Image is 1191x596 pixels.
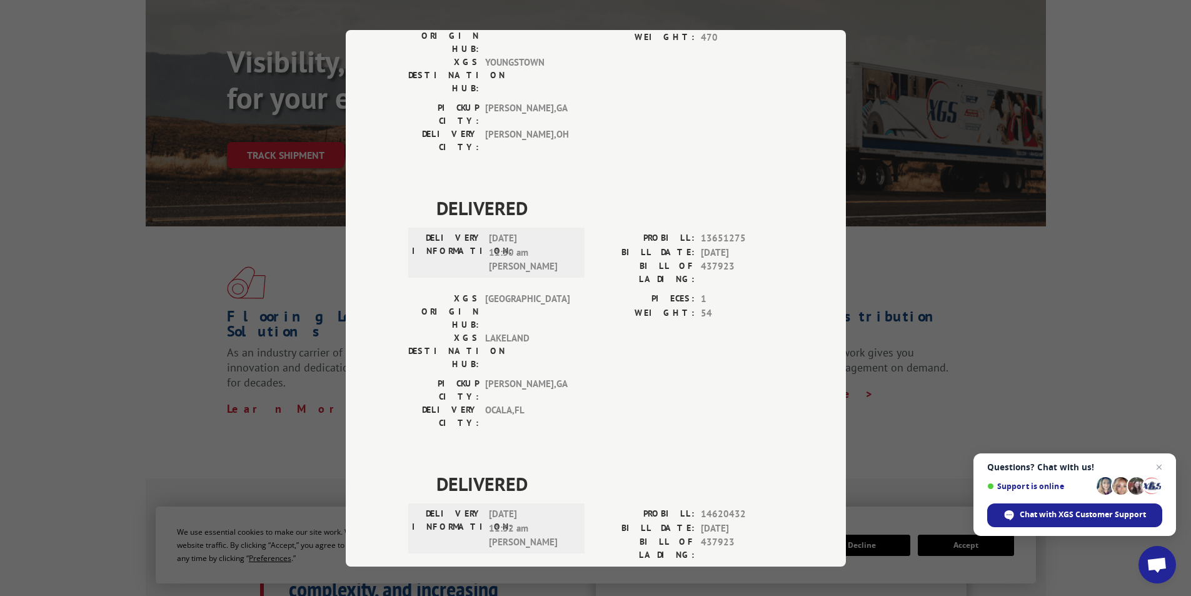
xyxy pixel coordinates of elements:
label: PROBILL: [596,231,695,246]
label: XGS DESTINATION HUB: [408,56,479,95]
label: PIECES: [596,292,695,306]
span: [DATE] [701,245,783,260]
label: DELIVERY CITY: [408,403,479,430]
label: DELIVERY INFORMATION: [412,507,483,550]
span: 437923 [701,535,783,562]
span: Support is online [987,482,1092,491]
span: 470 [701,30,783,44]
label: XGS DESTINATION HUB: [408,331,479,371]
span: [PERSON_NAME] , GA [485,377,570,403]
label: BILL DATE: [596,245,695,260]
span: [GEOGRAPHIC_DATA] [485,16,570,56]
label: BILL OF LADING: [596,260,695,286]
span: 14620432 [701,507,783,522]
label: BILL OF LADING: [596,535,695,562]
label: WEIGHT: [596,306,695,320]
span: [DATE] 11:32 am [PERSON_NAME] [489,507,573,550]
a: Open chat [1138,546,1176,583]
span: [GEOGRAPHIC_DATA] [485,292,570,331]
span: [PERSON_NAME] , GA [485,101,570,128]
span: DELIVERED [436,470,783,498]
label: PROBILL: [596,507,695,522]
span: LAKELAND [485,331,570,371]
span: YOUNGSTOWN [485,56,570,95]
label: WEIGHT: [596,30,695,44]
span: 1 [701,292,783,306]
span: [DATE] [701,521,783,535]
label: PICKUP CITY: [408,101,479,128]
span: 54 [701,306,783,320]
label: DELIVERY CITY: [408,128,479,154]
span: [PERSON_NAME] , OH [485,128,570,154]
label: DELIVERY INFORMATION: [412,231,483,274]
span: 437923 [701,260,783,286]
span: Chat with XGS Customer Support [1020,509,1146,520]
label: PICKUP CITY: [408,377,479,403]
span: Chat with XGS Customer Support [987,503,1162,527]
label: XGS ORIGIN HUB: [408,292,479,331]
span: DELIVERED [436,194,783,222]
span: [DATE] 11:30 am [PERSON_NAME] [489,231,573,274]
label: XGS ORIGIN HUB: [408,16,479,56]
span: Questions? Chat with us! [987,462,1162,472]
label: BILL DATE: [596,521,695,535]
span: 13651275 [701,231,783,246]
span: OCALA , FL [485,403,570,430]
